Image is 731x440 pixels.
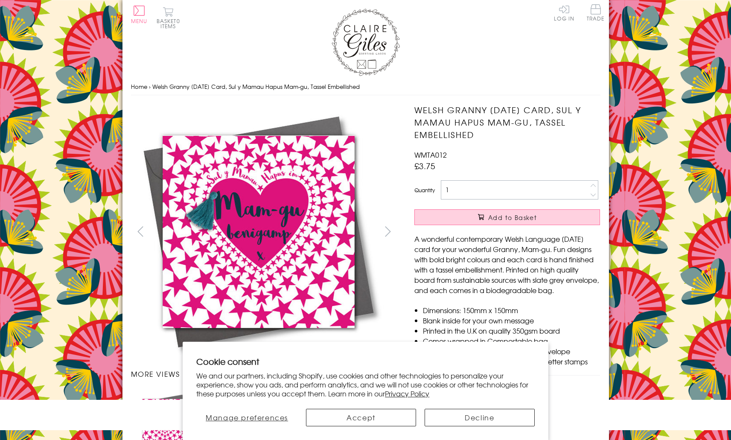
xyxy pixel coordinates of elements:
[414,104,600,141] h1: Welsh Granny [DATE] Card, Sul y Mamau Hapus Mam-gu, Tassel Embellished
[131,78,600,96] nav: breadcrumbs
[423,326,600,336] li: Printed in the U.K on quality 350gsm board
[414,234,600,295] p: A wonderful contemporary Welsh Language [DATE] card for your wonderful Granny, Mam-gu. Fun design...
[152,82,360,91] span: Welsh Granny [DATE] Card, Sul y Mamau Hapus Mam-gu, Tassel Embellished
[587,4,605,23] a: Trade
[131,82,147,91] a: Home
[385,388,429,399] a: Privacy Policy
[160,17,180,30] span: 0 items
[332,9,400,76] img: Claire Giles Greetings Cards
[378,222,397,241] button: next
[196,355,535,367] h2: Cookie consent
[414,209,600,225] button: Add to Basket
[414,150,447,160] span: WMTA012
[423,315,600,326] li: Blank inside for your own message
[131,222,150,241] button: prev
[554,4,574,21] a: Log In
[423,305,600,315] li: Dimensions: 150mm x 150mm
[488,213,537,222] span: Add to Basket
[587,4,605,21] span: Trade
[196,371,535,398] p: We and our partners, including Shopify, use cookies and other technologies to personalize your ex...
[425,409,535,426] button: Decline
[131,17,148,25] span: Menu
[206,412,288,422] span: Manage preferences
[397,104,653,360] img: Welsh Granny Mother's Day Card, Sul y Mamau Hapus Mam-gu, Tassel Embellished
[414,186,435,194] label: Quantity
[196,409,297,426] button: Manage preferences
[131,6,148,23] button: Menu
[423,336,600,346] li: Comes wrapped in Compostable bag
[131,104,387,360] img: Welsh Granny Mother's Day Card, Sul y Mamau Hapus Mam-gu, Tassel Embellished
[131,369,398,379] h3: More views
[306,409,416,426] button: Accept
[157,7,180,29] button: Basket0 items
[149,82,151,91] span: ›
[414,160,435,172] span: £3.75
